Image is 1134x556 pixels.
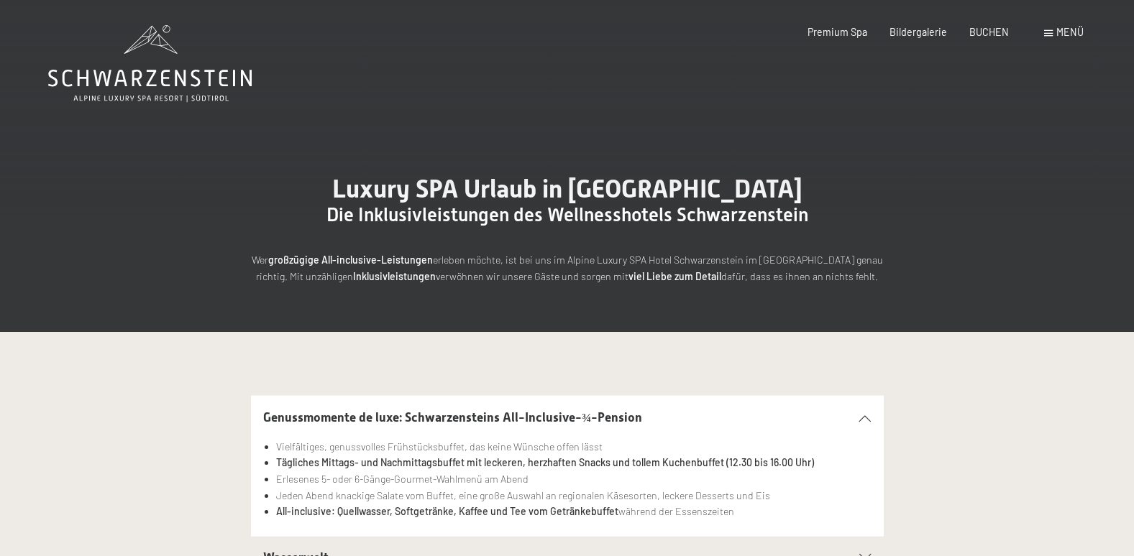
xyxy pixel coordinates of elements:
[276,456,814,468] strong: Tägliches Mittags- und Nachmittagsbuffet mit leckeren, herzhaften Snacks und tollem Kuchenbuffet ...
[969,26,1009,38] a: BUCHEN
[1056,26,1084,38] span: Menü
[276,439,871,455] li: Vielfältiges, genussvolles Frühstücksbuffet, das keine Wünsche offen lässt
[263,410,642,425] span: Genussmomente de luxe: Schwarzensteins All-Inclusive-¾-Pension
[326,204,808,226] span: Die Inklusivleistungen des Wellnesshotels Schwarzenstein
[276,504,871,520] li: während der Essenszeiten
[890,26,947,38] a: Bildergalerie
[808,26,867,38] a: Premium Spa
[251,252,884,284] p: Wer erleben möchte, ist bei uns im Alpine Luxury SPA Hotel Schwarzenstein im [GEOGRAPHIC_DATA] ge...
[268,254,433,266] strong: großzügige All-inclusive-Leistungen
[276,488,871,504] li: Jeden Abend knackige Salate vom Buffet, eine große Auswahl an regionalen Käsesorten, leckere Dess...
[332,174,803,203] span: Luxury SPA Urlaub in [GEOGRAPHIC_DATA]
[276,505,618,517] strong: All-inclusive: Quellwasser, Softgetränke, Kaffee und Tee vom Getränkebuffet
[276,471,871,488] li: Erlesenes 5- oder 6-Gänge-Gourmet-Wahlmenü am Abend
[353,270,436,282] strong: Inklusivleistungen
[628,270,721,282] strong: viel Liebe zum Detail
